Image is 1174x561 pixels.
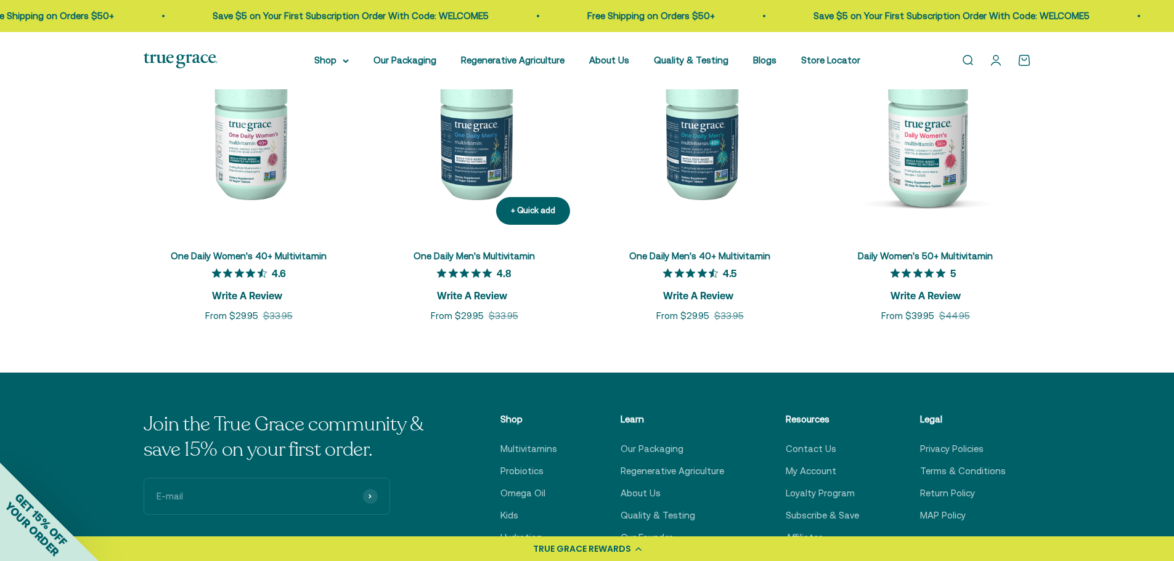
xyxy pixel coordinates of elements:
[263,309,293,323] compare-at-price: $33.95
[950,267,956,279] span: 5
[654,55,728,65] a: Quality & Testing
[497,267,512,279] span: 4.8
[144,412,439,463] p: Join the True Grace community & save 15% on your first order.
[212,286,282,304] span: Write A Review
[589,55,629,65] a: About Us
[621,412,724,427] p: Learn
[621,486,661,501] a: About Us
[629,251,770,261] a: One Daily Men's 40+ Multivitamin
[801,55,860,65] a: Store Locator
[500,486,545,501] a: Omega Oil
[272,267,286,279] span: 4.6
[663,286,733,304] span: Write A Review
[621,464,724,478] a: Regenerative Agriculture
[496,197,570,225] button: + Quick add
[12,491,70,548] span: GET 15% OFF
[786,486,855,501] a: Loyalty Program
[920,464,1006,478] a: Terms & Conditions
[663,265,736,304] button: Rated 4.5 out of 5 stars from 4 reviews. Jump to reviews.
[786,464,836,478] a: My Account
[437,286,507,304] span: Write A Review
[881,309,934,323] sale-price: From $39.95
[786,508,859,523] a: Subscribe & Save
[891,265,961,304] button: Rated 5 out of 5 stars from 14 reviews. Jump to reviews.
[314,53,349,68] summary: Shop
[621,530,672,545] a: Our Founder
[820,24,1031,235] img: Daily Women's 50+ Multivitamin
[500,508,518,523] a: Kids
[205,309,258,323] sale-price: From $29.95
[920,508,966,523] a: MAP Policy
[437,265,512,304] button: Rated 4.8 out of 5 stars from 6 reviews. Jump to reviews.
[621,508,695,523] a: Quality & Testing
[714,309,744,323] compare-at-price: $33.95
[120,9,396,23] p: Save $5 on Your First Subscription Order With Code: WELCOME5
[786,530,823,545] a: Affiliates
[500,442,557,456] a: Multivitamins
[212,265,286,304] button: Rated 4.6 out of 5 stars from 25 reviews. Jump to reviews.
[431,309,484,323] sale-price: From $29.95
[171,251,327,261] a: One Daily Women's 40+ Multivitamin
[500,530,542,545] a: Hydration
[920,486,975,501] a: Return Policy
[369,24,580,235] img: One Daily Men's Multivitamin
[144,24,354,235] img: Daily Multivitamin for Immune Support, Energy, Daily Balance, and Healthy Bone Support* Vitamin A...
[721,9,997,23] p: Save $5 on Your First Subscription Order With Code: WELCOME5
[920,442,984,456] a: Privacy Policies
[414,251,535,261] a: One Daily Men's Multivitamin
[621,442,683,456] a: Our Packaging
[2,499,62,559] span: YOUR ORDER
[753,55,777,65] a: Blogs
[500,464,544,478] a: Probiotics
[533,543,631,555] div: TRUE GRACE REWARDS
[723,267,736,279] span: 4.5
[939,309,970,323] compare-at-price: $44.95
[858,251,993,261] a: Daily Women's 50+ Multivitamin
[786,442,836,456] a: Contact Us
[595,24,805,235] img: One Daily Men's 40+ Multivitamin
[373,55,436,65] a: Our Packaging
[920,412,1006,427] p: Legal
[891,286,961,304] span: Write A Review
[495,10,622,21] a: Free Shipping on Orders $50+
[656,309,709,323] sale-price: From $29.95
[489,309,518,323] compare-at-price: $33.95
[786,412,859,427] p: Resources
[500,412,560,427] p: Shop
[511,204,555,217] div: + Quick add
[461,55,565,65] a: Regenerative Agriculture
